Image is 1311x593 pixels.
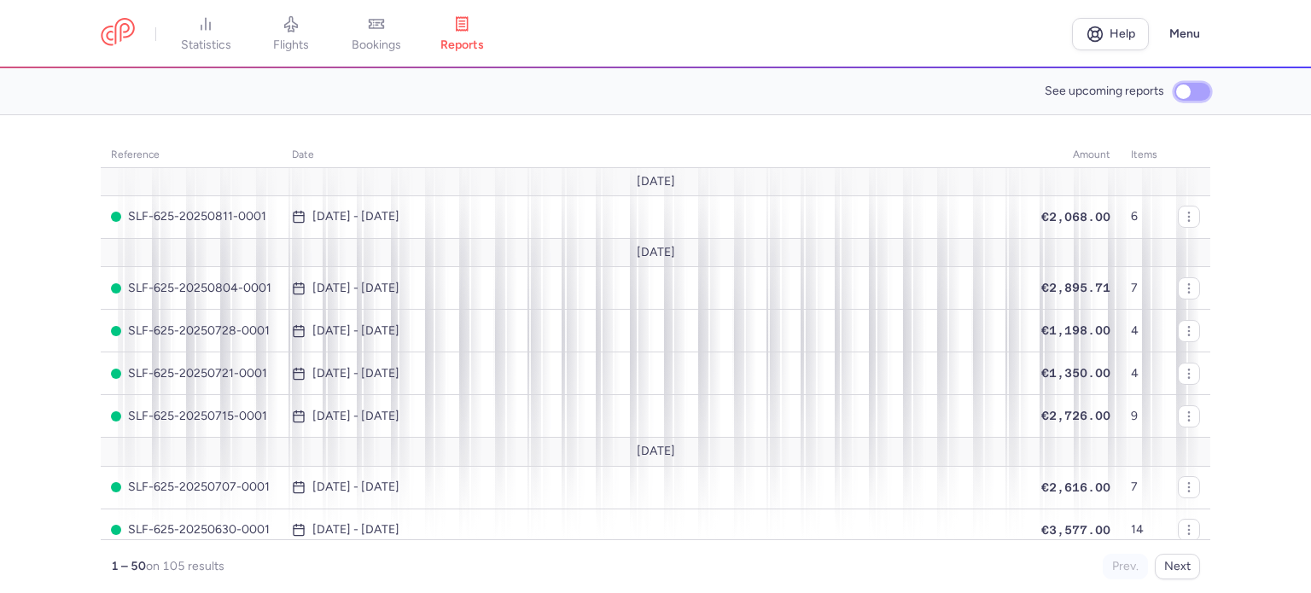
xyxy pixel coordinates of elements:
[1041,323,1110,337] span: €1,198.00
[1121,352,1168,395] td: 4
[111,367,271,381] span: SLF-625-20250721-0001
[334,15,419,53] a: bookings
[352,38,401,53] span: bookings
[248,15,334,53] a: flights
[111,410,271,423] span: SLF-625-20250715-0001
[1041,366,1110,380] span: €1,350.00
[146,559,224,573] span: on 105 results
[637,175,675,189] span: [DATE]
[1031,142,1121,168] th: amount
[1155,554,1200,579] button: Next
[111,324,271,338] span: SLF-625-20250728-0001
[1121,142,1168,168] th: items
[637,246,675,259] span: [DATE]
[1041,523,1110,537] span: €3,577.00
[1121,509,1168,551] td: 14
[181,38,231,53] span: statistics
[312,480,399,494] time: [DATE] - [DATE]
[111,210,271,224] span: SLF-625-20250811-0001
[637,445,675,458] span: [DATE]
[1041,409,1110,422] span: €2,726.00
[111,282,271,295] span: SLF-625-20250804-0001
[1121,195,1168,238] td: 6
[1041,281,1110,294] span: €2,895.71
[312,367,399,381] time: [DATE] - [DATE]
[111,480,271,494] span: SLF-625-20250707-0001
[1121,310,1168,352] td: 4
[312,324,399,338] time: [DATE] - [DATE]
[312,210,399,224] time: [DATE] - [DATE]
[1041,480,1110,494] span: €2,616.00
[111,559,146,573] strong: 1 – 50
[1110,27,1135,40] span: Help
[1041,210,1110,224] span: €2,068.00
[1159,18,1210,50] button: Menu
[1121,466,1168,509] td: 7
[312,523,399,537] time: [DATE] - [DATE]
[1121,267,1168,310] td: 7
[312,410,399,423] time: [DATE] - [DATE]
[312,282,399,295] time: [DATE] - [DATE]
[273,38,309,53] span: flights
[419,15,504,53] a: reports
[111,523,271,537] span: SLF-625-20250630-0001
[282,142,1031,168] th: date
[440,38,484,53] span: reports
[101,142,282,168] th: reference
[1045,84,1164,98] span: See upcoming reports
[1072,18,1149,50] a: Help
[1103,554,1148,579] button: Prev.
[101,18,135,49] a: CitizenPlane red outlined logo
[1121,395,1168,438] td: 9
[163,15,248,53] a: statistics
